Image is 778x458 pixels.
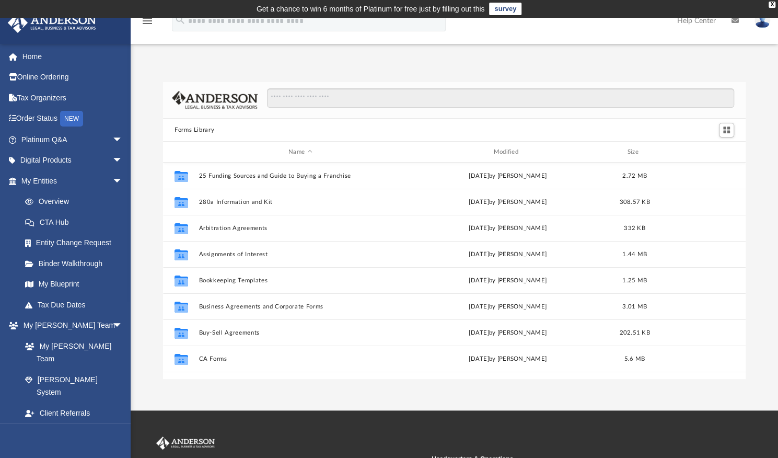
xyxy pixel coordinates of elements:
span: 5.6 MB [624,356,645,362]
a: Tax Due Dates [15,294,138,315]
span: arrow_drop_down [112,129,133,151]
button: 25 Funding Sources and Guide to Buying a Franchise [199,173,401,179]
span: arrow_drop_down [112,170,133,192]
span: 3.01 MB [622,304,647,310]
img: Anderson Advisors Platinum Portal [154,437,217,450]
a: Digital Productsarrow_drop_down [7,150,138,171]
div: id [660,147,733,157]
button: Buy-Sell Agreements [199,329,401,336]
a: My Blueprint [15,274,133,295]
div: Modified [406,147,609,157]
div: [DATE] by [PERSON_NAME] [406,354,609,364]
button: Assignments of Interest [199,251,401,258]
a: Binder Walkthrough [15,253,138,274]
span: 2.72 MB [622,173,647,179]
img: Anderson Advisors Platinum Portal [5,13,99,33]
div: [DATE] by [PERSON_NAME] [406,276,609,285]
button: 280a Information and Kit [199,199,401,205]
a: Order StatusNEW [7,108,138,130]
div: Get a chance to win 6 months of Platinum for free just by filling out this [257,3,485,15]
a: survey [489,3,521,15]
button: Arbitration Agreements [199,225,401,232]
div: [DATE] by [PERSON_NAME] [406,224,609,233]
div: Name [198,147,401,157]
div: grid [163,163,746,380]
a: Platinum Q&Aarrow_drop_down [7,129,138,150]
a: [PERSON_NAME] System [15,369,133,403]
button: Forms Library [175,125,214,135]
a: Tax Organizers [7,87,138,108]
i: search [175,14,186,26]
a: Online Ordering [7,67,138,88]
a: Overview [15,191,138,212]
a: Client Referrals [15,403,133,423]
span: arrow_drop_down [112,315,133,337]
span: 332 KB [624,225,645,231]
a: Entity Change Request [15,233,138,254]
div: [DATE] by [PERSON_NAME] [406,302,609,312]
span: 1.25 MB [622,278,647,283]
span: 202.51 KB [619,330,649,336]
img: User Pic [754,13,770,28]
button: Business Agreements and Corporate Forms [199,303,401,310]
a: menu [141,20,154,27]
button: Switch to Grid View [719,123,735,138]
a: My [PERSON_NAME] Teamarrow_drop_down [7,315,133,336]
div: [DATE] by [PERSON_NAME] [406,171,609,181]
span: 1.44 MB [622,251,647,257]
div: Size [613,147,655,157]
a: My Entitiesarrow_drop_down [7,170,138,191]
input: Search files and folders [267,88,734,108]
a: My [PERSON_NAME] Team [15,336,128,369]
div: close [769,2,775,8]
i: menu [141,15,154,27]
div: [DATE] by [PERSON_NAME] [406,250,609,259]
a: Home [7,46,138,67]
div: id [168,147,194,157]
div: [DATE] by [PERSON_NAME] [406,328,609,338]
span: arrow_drop_down [112,150,133,171]
button: CA Forms [199,356,401,362]
button: Bookkeeping Templates [199,277,401,284]
div: NEW [60,111,83,127]
a: CTA Hub [15,212,138,233]
span: 308.57 KB [619,199,649,205]
div: [DATE] by [PERSON_NAME] [406,198,609,207]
